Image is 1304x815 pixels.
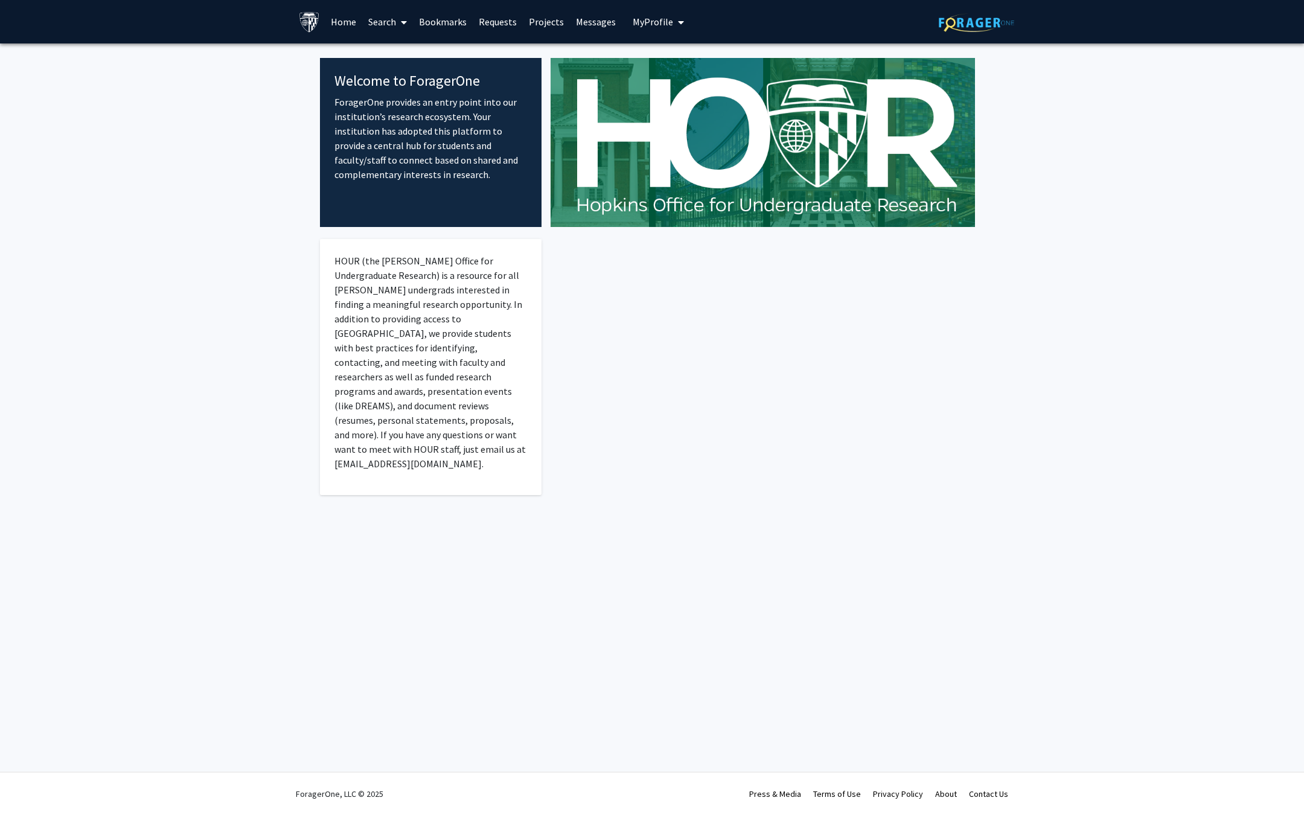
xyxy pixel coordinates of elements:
a: Terms of Use [813,788,861,799]
iframe: Chat [9,761,51,806]
span: My Profile [633,16,673,28]
a: Search [362,1,413,43]
p: ForagerOne provides an entry point into our institution’s research ecosystem. Your institution ha... [334,95,527,182]
img: Cover Image [551,58,975,227]
a: Privacy Policy [873,788,923,799]
img: ForagerOne Logo [939,13,1014,32]
div: ForagerOne, LLC © 2025 [296,773,383,815]
a: Messages [570,1,622,43]
a: Press & Media [749,788,801,799]
a: About [935,788,957,799]
h4: Welcome to ForagerOne [334,72,527,90]
a: Bookmarks [413,1,473,43]
p: HOUR (the [PERSON_NAME] Office for Undergraduate Research) is a resource for all [PERSON_NAME] un... [334,254,527,471]
img: Johns Hopkins University Logo [299,11,320,33]
a: Home [325,1,362,43]
a: Requests [473,1,523,43]
a: Contact Us [969,788,1008,799]
a: Projects [523,1,570,43]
